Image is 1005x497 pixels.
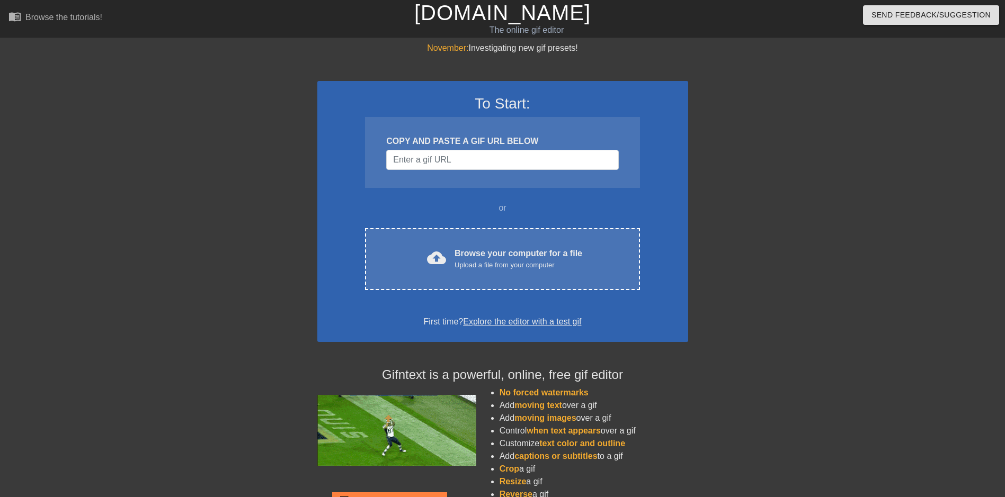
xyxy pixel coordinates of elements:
[317,42,688,55] div: Investigating new gif presets!
[414,1,591,24] a: [DOMAIN_NAME]
[500,412,688,424] li: Add over a gif
[427,248,446,267] span: cloud_upload
[500,399,688,412] li: Add over a gif
[514,401,562,410] span: moving text
[514,413,576,422] span: moving images
[871,8,991,22] span: Send Feedback/Suggestion
[331,95,674,113] h3: To Start:
[539,439,625,448] span: text color and outline
[317,367,688,383] h4: Gifntext is a powerful, online, free gif editor
[500,463,688,475] li: a gif
[345,202,661,214] div: or
[527,426,601,435] span: when text appears
[500,464,519,473] span: Crop
[427,43,468,52] span: November:
[340,24,713,37] div: The online gif editor
[386,135,618,148] div: COPY AND PASTE A GIF URL BELOW
[500,450,688,463] li: Add to a gif
[514,451,597,460] span: captions or subtitles
[25,13,102,22] div: Browse the tutorials!
[500,475,688,488] li: a gif
[317,395,476,466] img: football_small.gif
[455,247,582,270] div: Browse your computer for a file
[8,10,21,23] span: menu_book
[455,260,582,270] div: Upload a file from your computer
[863,5,999,25] button: Send Feedback/Suggestion
[500,424,688,437] li: Control over a gif
[500,477,527,486] span: Resize
[463,317,581,326] a: Explore the editor with a test gif
[331,315,674,328] div: First time?
[500,388,589,397] span: No forced watermarks
[500,437,688,450] li: Customize
[386,150,618,170] input: Username
[8,10,102,26] a: Browse the tutorials!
